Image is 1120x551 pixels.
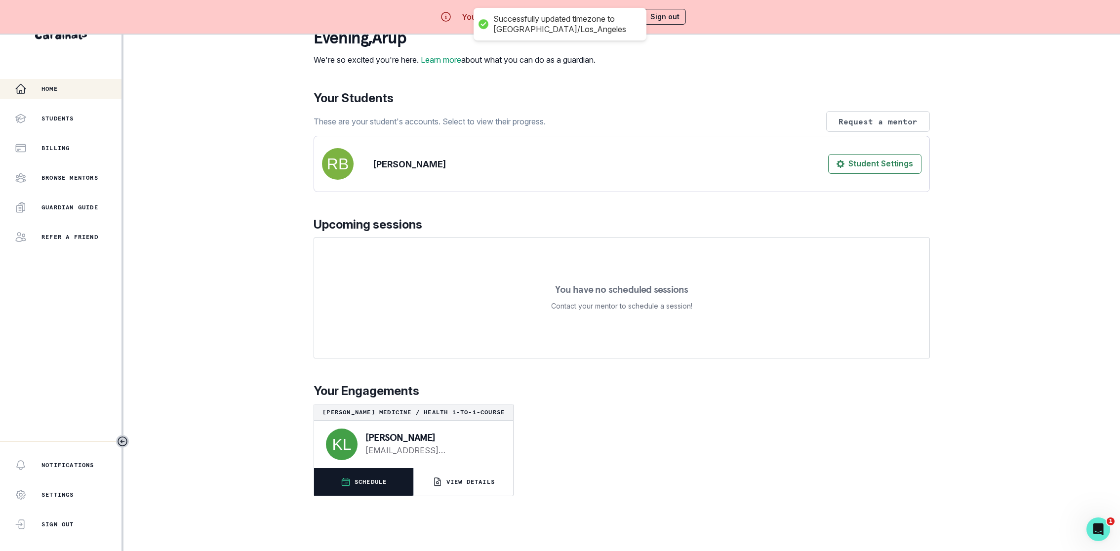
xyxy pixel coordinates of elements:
p: Billing [41,144,70,152]
p: Students [41,115,74,122]
button: SCHEDULE [314,468,413,496]
iframe: Intercom live chat [1086,517,1110,541]
p: [PERSON_NAME] [373,157,446,171]
button: Sign out [644,9,686,25]
p: Home [41,85,58,93]
button: Request a mentor [826,111,930,132]
button: Toggle sidebar [116,435,129,448]
p: These are your student's accounts. Select to view their progress. [314,116,546,127]
p: Your Students [314,89,930,107]
a: Learn more [421,55,461,65]
p: VIEW DETAILS [446,478,495,486]
p: Browse Mentors [41,174,98,182]
button: VIEW DETAILS [414,468,513,496]
p: [PERSON_NAME] [365,433,497,442]
p: [PERSON_NAME] Medicine / Health 1-to-1-course [318,408,509,416]
button: Student Settings [828,154,921,174]
span: 1 [1107,517,1115,525]
p: Upcoming sessions [314,216,930,234]
p: You have no scheduled sessions [555,284,688,294]
p: Notifications [41,461,94,469]
p: SCHEDULE [355,478,387,486]
p: Sign Out [41,520,74,528]
p: Settings [41,491,74,499]
p: evening , Arup [314,28,596,48]
p: Your Engagements [314,382,930,400]
a: [EMAIL_ADDRESS][DOMAIN_NAME] [365,444,497,456]
div: Successfully updated timezone to [GEOGRAPHIC_DATA]/Los_Angeles [493,14,637,35]
p: Contact your mentor to schedule a session! [551,300,692,312]
img: svg [322,148,354,180]
p: We're so excited you're here. about what you can do as a guardian. [314,54,596,66]
img: svg [326,429,358,460]
p: You are impersonating [PERSON_NAME] [462,11,612,23]
p: Guardian Guide [41,203,98,211]
p: Refer a friend [41,233,98,241]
